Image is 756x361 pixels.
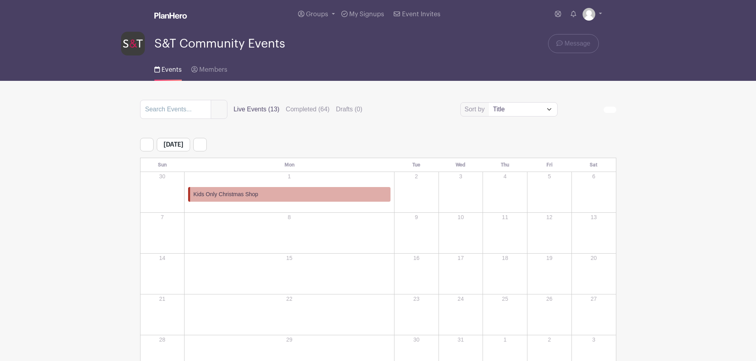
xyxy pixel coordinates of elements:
p: 29 [185,336,394,344]
input: Search Events... [140,100,211,119]
span: Events [162,67,182,73]
p: 25 [483,295,527,303]
th: Fri [527,158,572,172]
a: Events [154,55,182,81]
label: Drafts (0) [336,105,362,114]
p: 11 [483,213,527,222]
p: 9 [395,213,438,222]
a: Members [191,55,227,81]
p: 24 [439,295,483,303]
p: 8 [185,213,394,222]
img: s-and-t-logo-planhero.png [121,32,145,55]
p: 23 [395,295,438,303]
p: 20 [572,254,616,262]
th: Wed [439,158,483,172]
label: Live Events (13) [234,105,280,114]
p: 26 [528,295,571,303]
p: 17 [439,254,483,262]
span: Groups [306,11,328,17]
p: 7 [141,213,184,222]
div: order and view [577,107,616,113]
p: 30 [141,172,184,181]
p: 1 [483,336,527,344]
span: Message [565,39,591,48]
p: 2 [395,172,438,181]
p: 27 [572,295,616,303]
img: default-ce2991bfa6775e67f084385cd625a349d9dcbb7a52a09fb2fda1e96e2d18dcdb.png [583,8,595,21]
img: logo_white-6c42ec7e38ccf1d336a20a19083b03d10ae64f83f12c07503d8b9e83406b4c7d.svg [154,12,187,19]
th: Sun [140,158,185,172]
div: filters [234,105,369,114]
a: Kids Only Christmas Shop [188,187,391,202]
p: 21 [141,295,184,303]
p: 6 [572,172,616,181]
p: 31 [439,336,483,344]
p: 4 [483,172,527,181]
p: 1 [185,172,394,181]
p: 5 [528,172,571,181]
span: [DATE] [157,138,190,151]
span: S&T Community Events [154,37,285,50]
p: 18 [483,254,527,262]
p: 2 [528,336,571,344]
p: 16 [395,254,438,262]
p: 3 [572,336,616,344]
th: Tue [394,158,439,172]
p: 28 [141,336,184,344]
th: Thu [483,158,527,172]
label: Sort by [465,105,487,114]
th: Sat [571,158,616,172]
p: 19 [528,254,571,262]
span: Event Invites [402,11,441,17]
p: 13 [572,213,616,222]
th: Mon [185,158,394,172]
p: 10 [439,213,483,222]
label: Completed (64) [286,105,329,114]
p: 15 [185,254,394,262]
span: Kids Only Christmas Shop [193,190,258,199]
p: 30 [395,336,438,344]
p: 22 [185,295,394,303]
p: 12 [528,213,571,222]
span: Members [199,67,227,73]
span: My Signups [349,11,384,17]
a: Message [548,34,598,53]
p: 3 [439,172,483,181]
p: 14 [141,254,184,262]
